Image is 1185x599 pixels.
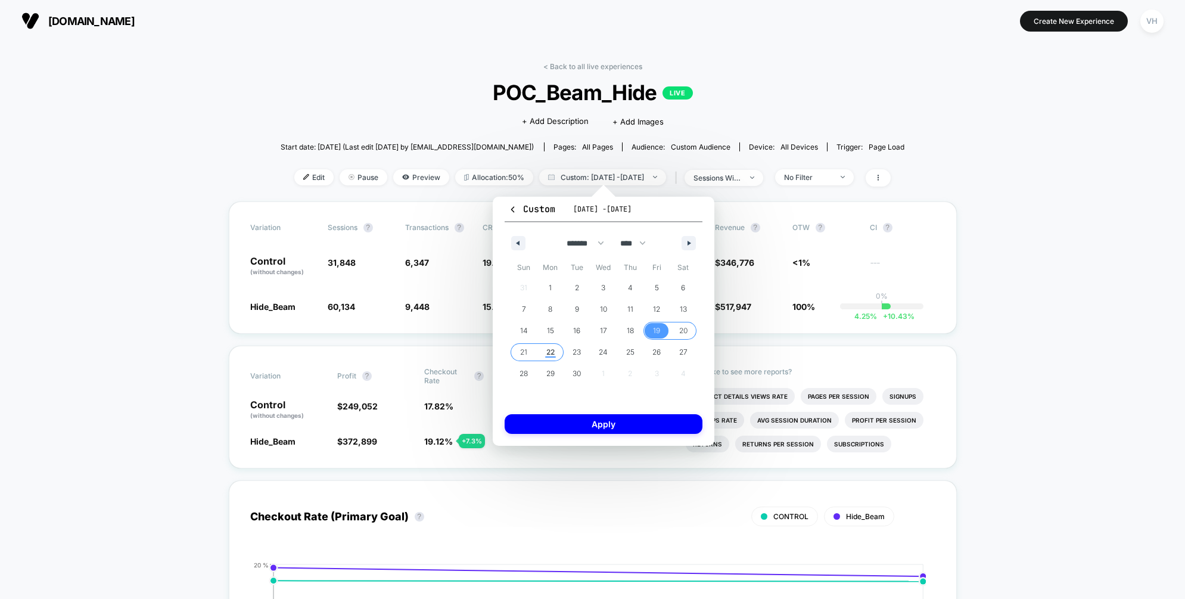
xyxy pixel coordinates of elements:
span: 16 [573,320,580,342]
div: Trigger: [836,142,904,151]
span: (without changes) [250,412,304,419]
p: Control [250,256,316,277]
button: 19 [643,320,670,342]
button: Custom[DATE] -[DATE] [505,203,702,222]
span: Revenue [715,223,745,232]
span: + [883,312,888,321]
img: edit [303,174,309,180]
button: 21 [511,342,537,363]
span: 21 [520,342,527,363]
button: ? [816,223,825,232]
p: Would like to see more reports? [686,367,935,376]
li: Signups [882,388,923,405]
span: Checkout Rate [424,367,468,385]
span: 5 [655,277,659,299]
span: 14 [520,320,528,342]
p: 0% [876,291,888,300]
button: 28 [511,363,537,384]
span: 3 [601,277,605,299]
button: 14 [511,320,537,342]
span: 31,848 [328,257,356,268]
button: 15 [537,320,564,342]
button: ? [751,223,760,232]
p: LIVE [663,86,692,100]
span: 10 [600,299,607,320]
span: [DOMAIN_NAME] [48,15,135,27]
span: 29 [546,363,555,384]
p: Control [250,400,325,420]
span: 28 [520,363,528,384]
span: Hide_Beam [250,436,296,446]
span: Wed [590,258,617,277]
img: Visually logo [21,12,39,30]
img: end [841,176,845,178]
button: 23 [564,342,590,363]
button: 1 [537,277,564,299]
span: OTW [792,223,858,232]
span: Device: [739,142,827,151]
span: Variation [250,223,316,232]
span: 60,134 [328,302,355,312]
button: 25 [617,342,643,363]
button: 10 [590,299,617,320]
span: Start date: [DATE] (Last edit [DATE] by [EMAIL_ADDRESS][DOMAIN_NAME]) [281,142,534,151]
span: Thu [617,258,643,277]
span: 15 [547,320,554,342]
div: VH [1140,10,1164,33]
button: 20 [670,320,696,342]
span: 9 [575,299,579,320]
button: VH [1137,9,1167,33]
button: 7 [511,299,537,320]
button: 26 [643,342,670,363]
button: [DOMAIN_NAME] [18,11,138,30]
span: Profit [337,371,356,380]
span: 9,448 [405,302,430,312]
button: 27 [670,342,696,363]
a: < Back to all live experiences [543,62,642,71]
span: 4.25 % [854,312,877,321]
span: $ [337,436,377,446]
span: Fri [643,258,670,277]
span: Custom [508,203,555,215]
span: Sessions [328,223,357,232]
span: [DATE] - [DATE] [573,204,632,214]
img: rebalance [464,174,469,181]
button: 17 [590,320,617,342]
span: Preview [393,169,449,185]
div: + 7.3 % [459,434,485,448]
div: Pages: [553,142,613,151]
button: ? [362,371,372,381]
span: Hide_Beam [846,512,885,521]
img: calendar [548,174,555,180]
span: 13 [680,299,687,320]
button: ? [883,223,892,232]
span: Edit [294,169,334,185]
span: all pages [582,142,613,151]
span: all devices [780,142,818,151]
span: 372,899 [343,436,377,446]
span: 346,776 [720,257,754,268]
span: $ [715,302,751,312]
span: CONTROL [773,512,808,521]
span: | [672,169,685,187]
span: Hide_Beam [250,302,296,312]
span: 23 [573,342,581,363]
span: Custom: [DATE] - [DATE] [539,169,666,185]
span: Sat [670,258,696,277]
li: Avg Session Duration [750,412,839,429]
button: 30 [564,363,590,384]
span: + Add Description [522,116,589,128]
button: 29 [537,363,564,384]
span: 27 [679,342,688,363]
span: 19 [653,320,660,342]
span: Variation [250,367,316,385]
span: Custom Audience [671,142,730,151]
span: $ [337,401,378,411]
span: 100% [792,302,815,312]
span: 8 [548,299,552,320]
span: 25 [626,342,635,363]
button: ? [455,223,464,232]
span: Pause [340,169,387,185]
li: Subscriptions [827,436,891,452]
button: ? [363,223,373,232]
